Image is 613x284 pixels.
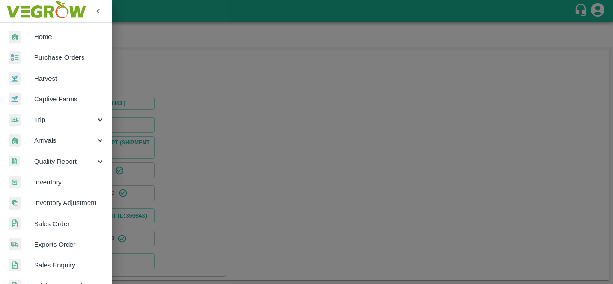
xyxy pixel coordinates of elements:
img: harvest [9,92,21,106]
img: reciept [9,51,21,64]
span: Quality Report [34,157,95,166]
img: whArrival [9,134,21,147]
img: whArrival [9,31,21,44]
span: Inventory Adjustment [34,198,105,208]
img: harvest [9,72,21,85]
img: qualityReport [9,156,20,167]
img: sales [9,217,21,230]
img: shipments [9,238,21,251]
span: Sales Order [34,219,105,229]
span: Exports Order [34,240,105,249]
img: whInventory [9,176,21,189]
span: Arrivals [34,135,95,145]
span: Harvest [34,74,105,83]
img: sales [9,259,21,272]
span: Purchase Orders [34,52,105,62]
span: Captive Farms [34,94,105,104]
span: Inventory [34,177,105,187]
span: Home [34,32,105,42]
img: delivery [9,114,21,127]
span: Trip [34,115,95,125]
span: Sales Enquiry [34,260,105,270]
img: inventory [9,197,21,210]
